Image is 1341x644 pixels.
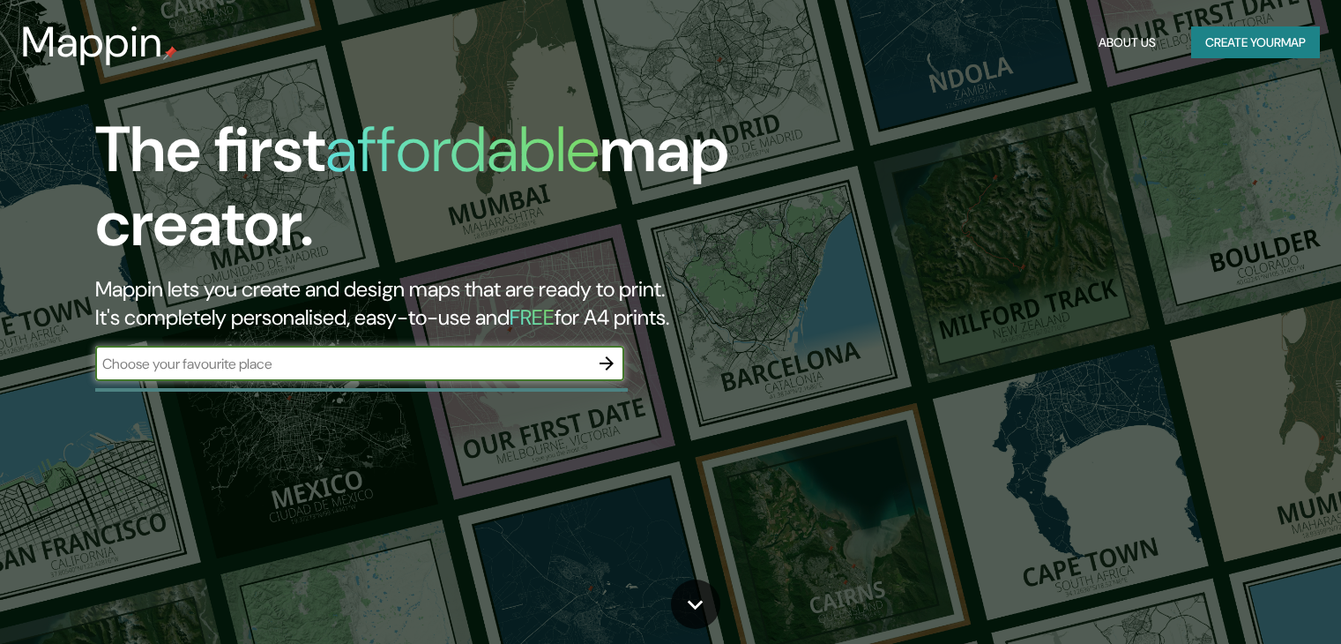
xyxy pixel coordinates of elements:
h1: affordable [325,109,600,191]
button: Create yourmap [1191,26,1320,59]
button: About Us [1091,26,1163,59]
h3: Mappin [21,18,163,67]
h5: FREE [510,303,555,331]
input: Choose your favourite place [95,354,589,374]
h1: The first map creator. [95,113,766,275]
h2: Mappin lets you create and design maps that are ready to print. It's completely personalised, eas... [95,275,766,332]
img: mappin-pin [163,46,177,60]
